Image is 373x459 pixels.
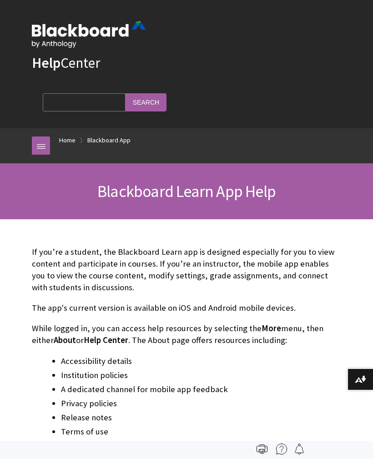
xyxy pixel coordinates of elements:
[32,21,146,48] img: Blackboard by Anthology
[32,54,60,72] strong: Help
[32,54,100,72] a: HelpCenter
[32,302,341,314] p: The app's current version is available on iOS and Android mobile devices.
[61,411,341,424] li: Release notes
[97,181,276,202] span: Blackboard Learn App Help
[61,439,341,452] li: App version information
[54,335,76,345] span: About
[126,93,166,111] input: Search
[61,383,341,396] li: A dedicated channel for mobile app feedback
[262,323,281,333] span: More
[84,335,128,345] span: Help Center
[257,444,267,454] img: Print
[61,369,341,382] li: Institution policies
[61,425,341,438] li: Terms of use
[32,323,341,346] p: While logged in, you can access help resources by selecting the menu, then either or . The About ...
[87,135,131,146] a: Blackboard App
[61,355,341,368] li: Accessibility details
[276,444,287,454] img: More help
[61,397,341,410] li: Privacy policies
[32,246,341,294] p: If you’re a student, the Blackboard Learn app is designed especially for you to view content and ...
[294,444,305,454] img: Follow this page
[59,135,76,146] a: Home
